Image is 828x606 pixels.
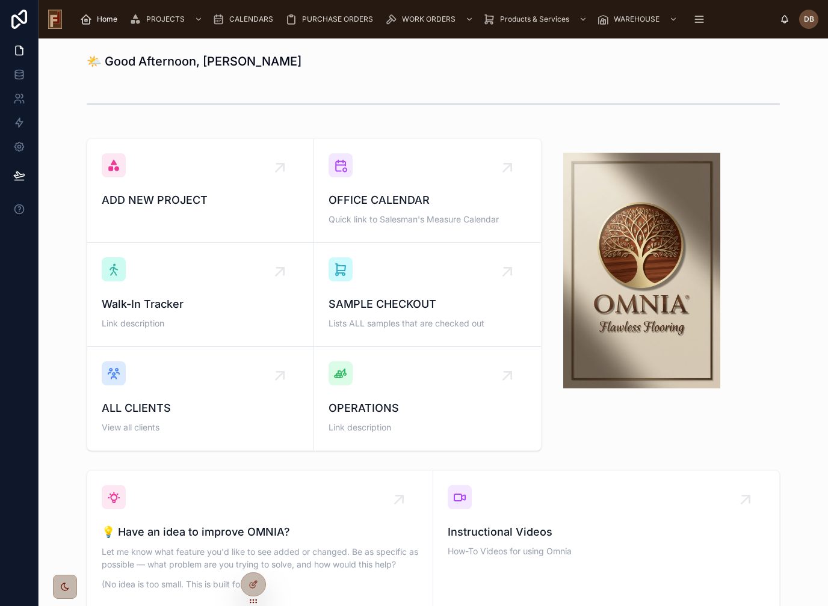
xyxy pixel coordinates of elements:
[209,8,282,30] a: CALENDARS
[102,192,299,209] span: ADD NEW PROJECT
[48,10,62,29] img: App logo
[480,8,593,30] a: Products & Services
[102,317,299,329] span: Link description
[329,192,527,209] span: OFFICE CALENDAR
[329,421,527,433] span: Link description
[282,8,382,30] a: PURCHASE ORDERS
[97,14,117,24] span: Home
[102,296,299,313] span: Walk-In Tracker
[102,400,299,417] span: ALL CLIENTS
[87,243,314,347] a: Walk-In TrackerLink description
[87,53,301,70] h1: 🌤️ Good Afternoon, [PERSON_NAME]
[146,14,185,24] span: PROJECTS
[382,8,480,30] a: WORK ORDERS
[229,14,273,24] span: CALENDARS
[500,14,569,24] span: Products & Services
[314,243,541,347] a: SAMPLE CHECKOUTLists ALL samples that are checked out
[329,400,527,417] span: OPERATIONS
[87,347,314,450] a: ALL CLIENTSView all clients
[804,14,814,24] span: DB
[76,8,126,30] a: Home
[102,545,418,571] p: Let me know what feature you'd like to see added or changed. Be as specific as possible — what pr...
[329,317,527,329] span: Lists ALL samples that are checked out
[614,14,660,24] span: WAREHOUSE
[102,421,299,433] span: View all clients
[314,139,541,243] a: OFFICE CALENDARQuick link to Salesman's Measure Calendar
[329,213,527,225] span: Quick link to Salesman's Measure Calendar
[402,14,456,24] span: WORK ORDERS
[302,14,373,24] span: PURCHASE ORDERS
[102,578,418,590] p: (No idea is too small. This is built for you.)
[87,139,314,243] a: ADD NEW PROJECT
[102,524,418,540] span: 💡 Have an idea to improve OMNIA?
[314,347,541,450] a: OPERATIONSLink description
[563,153,720,388] img: 34222-Omnia-logo---final.jpg
[72,6,780,32] div: scrollable content
[593,8,684,30] a: WAREHOUSE
[126,8,209,30] a: PROJECTS
[448,545,765,557] span: How-To Videos for using Omnia
[448,524,765,540] span: Instructional Videos
[329,296,527,313] span: SAMPLE CHECKOUT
